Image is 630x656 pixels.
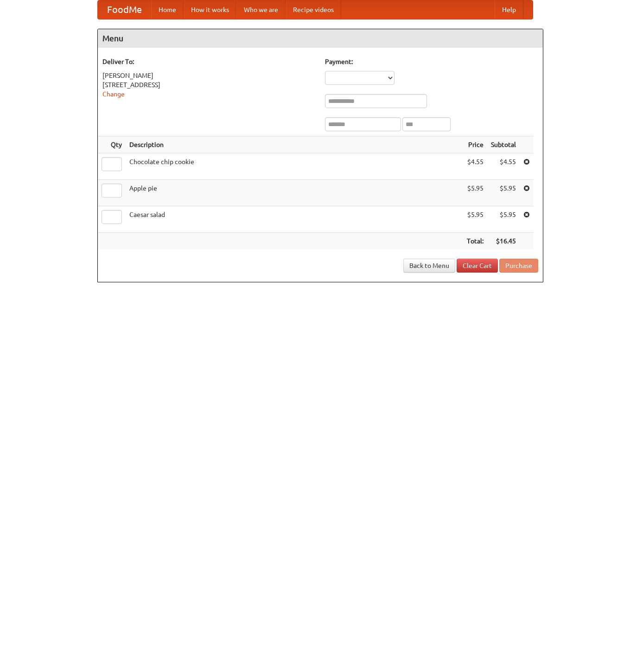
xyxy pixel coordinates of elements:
[487,136,520,153] th: Subtotal
[463,136,487,153] th: Price
[98,0,151,19] a: FoodMe
[126,180,463,206] td: Apple pie
[184,0,236,19] a: How it works
[102,80,316,89] div: [STREET_ADDRESS]
[98,29,543,48] h4: Menu
[495,0,523,19] a: Help
[463,233,487,250] th: Total:
[126,206,463,233] td: Caesar salad
[102,57,316,66] h5: Deliver To:
[487,233,520,250] th: $16.45
[98,136,126,153] th: Qty
[236,0,286,19] a: Who we are
[151,0,184,19] a: Home
[487,180,520,206] td: $5.95
[403,259,455,273] a: Back to Menu
[126,153,463,180] td: Chocolate chip cookie
[487,206,520,233] td: $5.95
[487,153,520,180] td: $4.55
[102,90,125,98] a: Change
[325,57,538,66] h5: Payment:
[499,259,538,273] button: Purchase
[463,180,487,206] td: $5.95
[126,136,463,153] th: Description
[457,259,498,273] a: Clear Cart
[102,71,316,80] div: [PERSON_NAME]
[463,206,487,233] td: $5.95
[463,153,487,180] td: $4.55
[286,0,341,19] a: Recipe videos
